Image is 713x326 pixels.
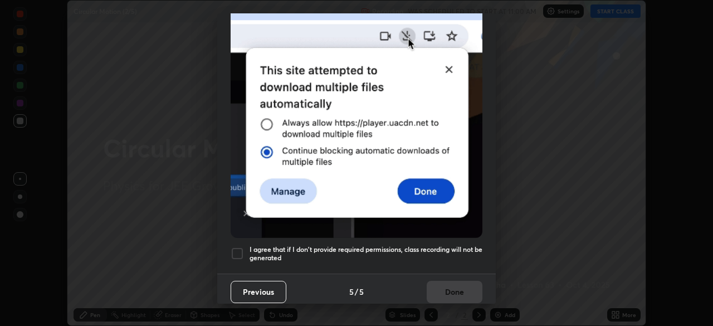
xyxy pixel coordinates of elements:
[250,245,482,262] h5: I agree that if I don't provide required permissions, class recording will not be generated
[231,281,286,303] button: Previous
[359,286,364,298] h4: 5
[355,286,358,298] h4: /
[349,286,354,298] h4: 5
